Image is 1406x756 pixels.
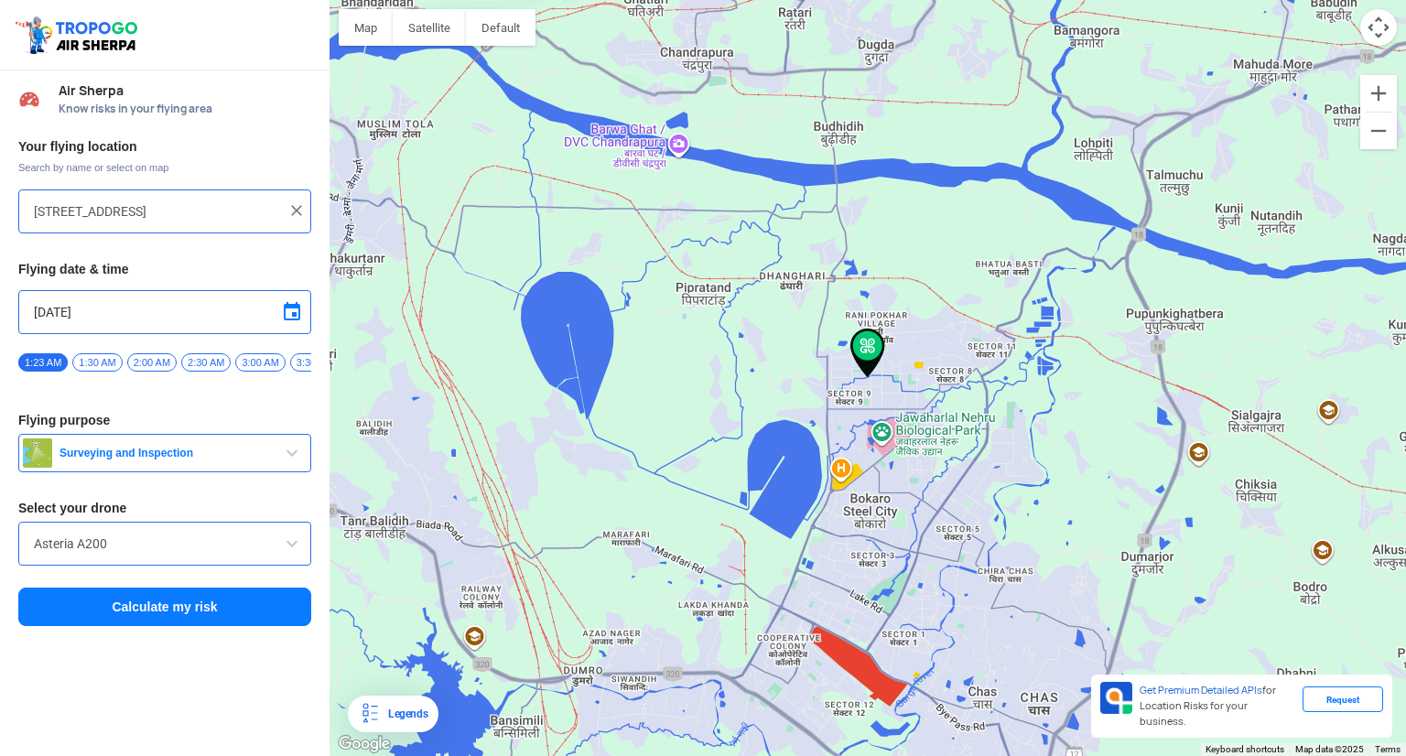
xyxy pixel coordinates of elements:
button: Calculate my risk [18,588,311,626]
span: 1:23 AM [18,353,68,372]
input: Select Date [34,301,296,323]
span: 1:30 AM [72,353,122,372]
span: Surveying and Inspection [52,446,281,460]
button: Map camera controls [1360,9,1397,46]
div: Request [1303,686,1383,712]
button: Zoom out [1360,113,1397,149]
img: Risk Scores [18,88,40,110]
a: Open this area in Google Maps (opens a new window) [334,732,395,756]
button: Show street map [339,9,393,46]
div: Legends [381,703,427,725]
span: 3:00 AM [235,353,285,372]
h3: Flying purpose [18,414,311,427]
input: Search your flying location [34,200,282,222]
h3: Select your drone [18,502,311,514]
span: Get Premium Detailed APIs [1140,684,1262,697]
img: Legends [359,703,381,725]
img: Premium APIs [1100,682,1132,714]
span: 3:30 AM [290,353,340,372]
span: Air Sherpa [59,83,311,98]
img: ic_close.png [287,201,306,220]
img: Google [334,732,395,756]
img: ic_tgdronemaps.svg [14,14,144,56]
h3: Your flying location [18,140,311,153]
button: Show satellite imagery [393,9,466,46]
img: survey.png [23,438,52,468]
button: Zoom in [1360,75,1397,112]
span: Map data ©2025 [1295,744,1364,754]
button: Keyboard shortcuts [1206,743,1284,756]
h3: Flying date & time [18,263,311,275]
span: Search by name or select on map [18,160,311,175]
button: Surveying and Inspection [18,434,311,472]
span: 2:30 AM [181,353,231,372]
span: 2:00 AM [127,353,177,372]
span: Know risks in your flying area [59,102,311,116]
input: Search by name or Brand [34,533,296,555]
div: for Location Risks for your business. [1132,682,1303,730]
a: Terms [1375,744,1401,754]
